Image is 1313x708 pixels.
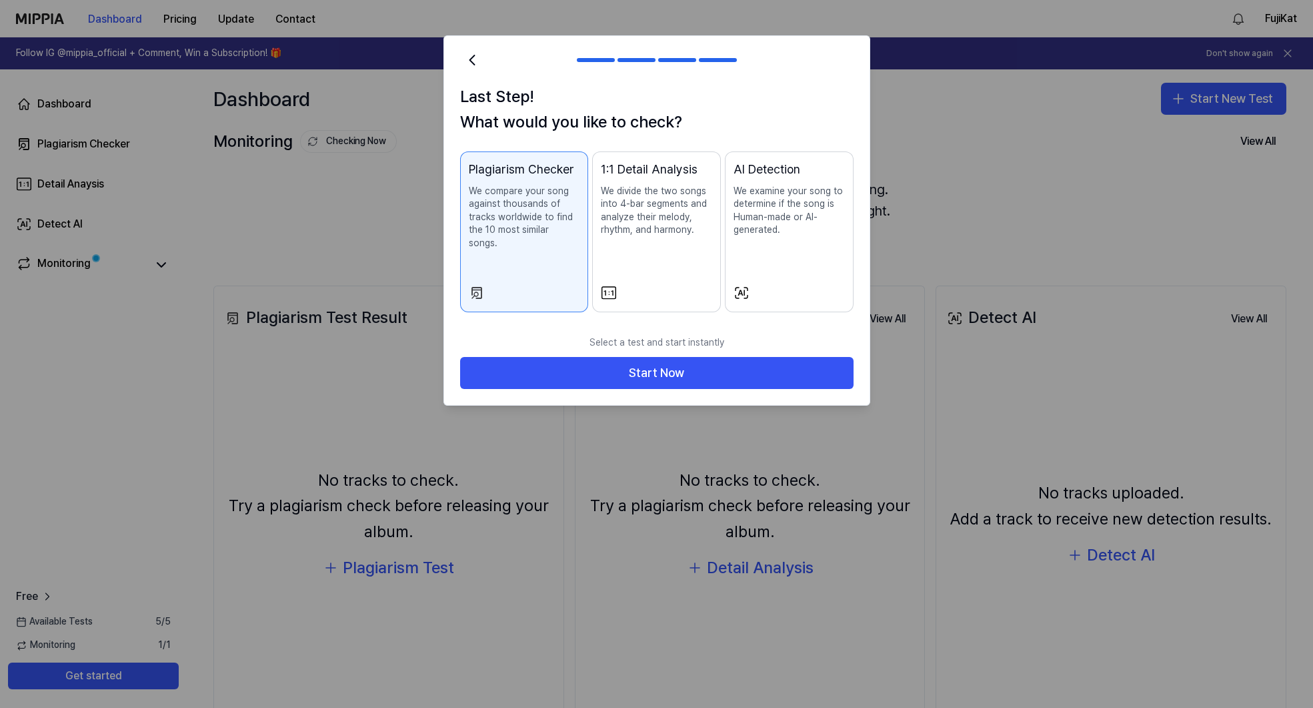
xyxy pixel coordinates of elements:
p: We examine your song to determine if the song is Human-made or AI-generated. [734,185,845,237]
button: AI DetectionWe examine your song to determine if the song is Human-made or AI-generated. [725,151,854,312]
h1: Last Step! What would you like to check? [460,84,854,135]
p: We compare your song against thousands of tracks worldwide to find the 10 most similar songs. [469,185,580,250]
p: Select a test and start instantly [460,328,854,358]
button: Plagiarism CheckerWe compare your song against thousands of tracks worldwide to find the 10 most ... [460,151,589,312]
div: AI Detection [734,160,845,180]
div: Plagiarism Checker [469,160,580,180]
button: Start Now [460,357,854,389]
div: 1:1 Detail Analysis [601,160,712,180]
p: We divide the two songs into 4-bar segments and analyze their melody, rhythm, and harmony. [601,185,712,237]
button: 1:1 Detail AnalysisWe divide the two songs into 4-bar segments and analyze their melody, rhythm, ... [592,151,721,312]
